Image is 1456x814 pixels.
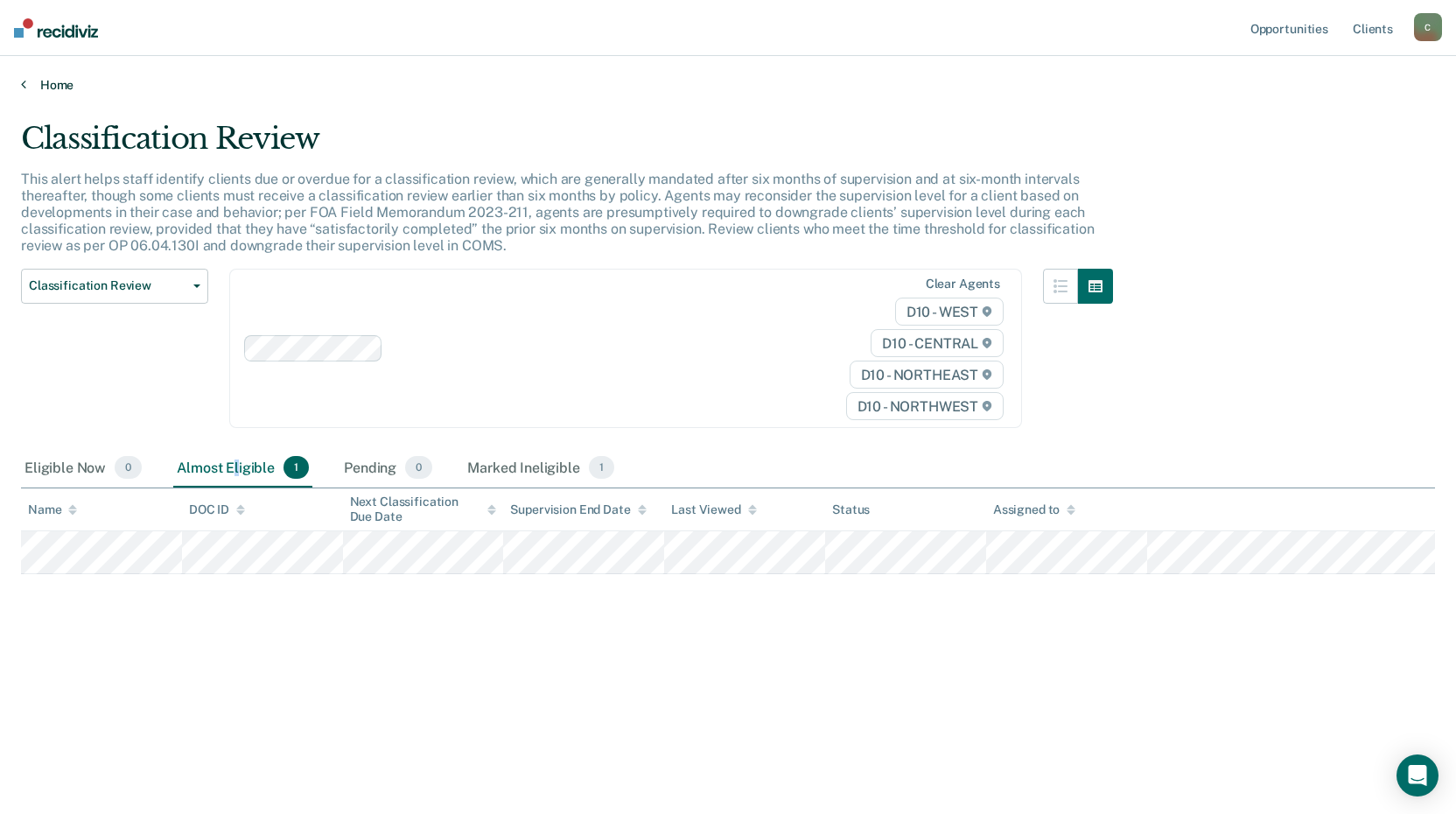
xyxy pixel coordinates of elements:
p: This alert helps staff identify clients due or overdue for a classification review, which are gen... [21,171,1094,255]
a: Home [21,77,1435,93]
div: Next Classification Due Date [350,495,497,524]
span: 1 [283,456,309,479]
div: Classification Review [21,121,1113,171]
span: D10 - NORTHWEST [846,392,1004,420]
div: Status [832,502,870,517]
div: Last Viewed [671,502,756,517]
div: Name [28,502,77,517]
div: Almost Eligible1 [173,449,312,488]
img: Recidiviz [14,18,98,38]
button: Classification Review [21,269,208,304]
span: Classification Review [29,278,186,293]
span: 1 [589,456,614,479]
div: Assigned to [993,502,1075,517]
div: Clear agents [926,277,1000,291]
span: 0 [115,456,142,479]
span: D10 - WEST [895,298,1004,326]
span: D10 - CENTRAL [871,329,1004,357]
div: Pending0 [340,449,436,488]
div: Open Intercom Messenger [1396,754,1438,796]
span: 0 [405,456,432,479]
div: Eligible Now0 [21,449,145,488]
button: C [1414,13,1442,41]
div: Marked Ineligible1 [464,449,618,488]
div: DOC ID [189,502,245,517]
div: Supervision End Date [510,502,646,517]
span: D10 - NORTHEAST [850,361,1004,389]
